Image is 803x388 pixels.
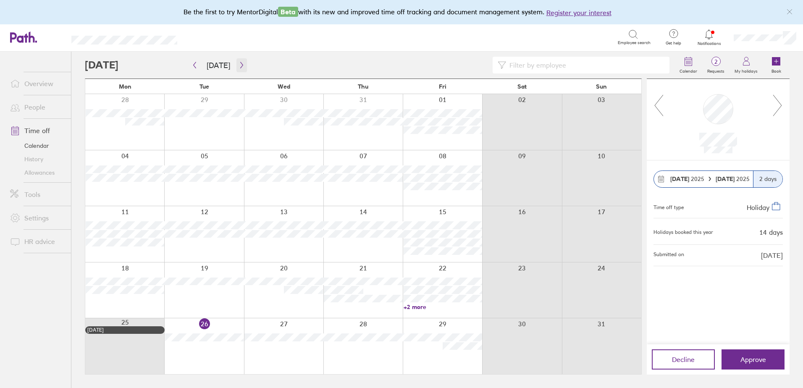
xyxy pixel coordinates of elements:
span: Mon [119,83,131,90]
a: Calendar [3,139,71,152]
span: [DATE] [761,252,783,259]
a: 2Requests [702,52,730,79]
button: Register your interest [546,8,611,18]
a: My holidays [730,52,763,79]
span: 2025 [716,176,750,182]
button: Decline [652,349,715,370]
span: Fri [439,83,446,90]
span: Wed [278,83,290,90]
label: Calendar [674,66,702,74]
div: Search [200,33,221,41]
a: Settings [3,210,71,226]
span: Sat [517,83,527,90]
a: Overview [3,75,71,92]
span: Approve [740,356,766,363]
div: Holidays booked this year [653,229,713,235]
button: Approve [722,349,785,370]
strong: [DATE] [670,175,689,183]
a: HR advice [3,233,71,250]
button: [DATE] [200,58,237,72]
div: Time off type [653,201,684,211]
a: Time off [3,122,71,139]
a: +2 more [404,303,482,311]
div: [DATE] [87,327,163,333]
label: Book [766,66,786,74]
input: Filter by employee [506,57,664,73]
a: People [3,99,71,115]
label: Requests [702,66,730,74]
span: Holiday [747,203,769,211]
a: Tools [3,186,71,203]
div: 2 days [753,171,782,187]
a: Allowances [3,166,71,179]
span: Beta [278,7,298,17]
span: 2 [702,58,730,65]
span: Tue [199,83,209,90]
a: Notifications [695,29,723,46]
span: Decline [672,356,695,363]
span: Thu [358,83,368,90]
a: Calendar [674,52,702,79]
span: Sun [596,83,607,90]
span: Get help [660,41,687,46]
a: History [3,152,71,166]
label: My holidays [730,66,763,74]
span: Notifications [695,41,723,46]
strong: [DATE] [716,175,736,183]
div: 14 days [759,228,783,236]
span: Submitted on [653,252,684,259]
div: Be the first to try MentorDigital with its new and improved time off tracking and document manage... [184,7,620,18]
a: Book [763,52,790,79]
span: Employee search [618,40,651,45]
span: 2025 [670,176,704,182]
